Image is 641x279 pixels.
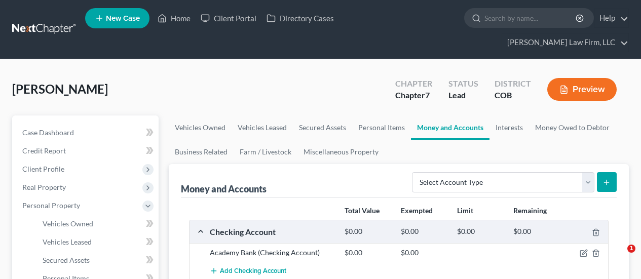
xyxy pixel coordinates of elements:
[297,140,385,164] a: Miscellaneous Property
[352,115,411,140] a: Personal Items
[22,146,66,155] span: Credit Report
[34,251,159,269] a: Secured Assets
[484,9,577,27] input: Search by name...
[34,215,159,233] a: Vehicles Owned
[205,226,340,237] div: Checking Account
[22,128,74,137] span: Case Dashboard
[43,256,90,264] span: Secured Assets
[508,227,564,236] div: $0.00
[181,183,267,195] div: Money and Accounts
[425,90,430,100] span: 7
[232,115,293,140] a: Vehicles Leased
[495,90,531,101] div: COB
[395,90,432,101] div: Chapter
[22,165,64,173] span: Client Profile
[205,248,340,258] div: Academy Bank (Checking Account)
[169,115,232,140] a: Vehicles Owned
[14,124,159,142] a: Case Dashboard
[401,206,433,215] strong: Exempted
[448,78,478,90] div: Status
[513,206,547,215] strong: Remaining
[220,267,286,275] span: Add Checking Account
[340,248,396,258] div: $0.00
[196,9,261,27] a: Client Portal
[607,245,631,269] iframe: Intercom live chat
[396,227,452,236] div: $0.00
[529,115,616,140] a: Money Owed to Debtor
[261,9,339,27] a: Directory Cases
[448,90,478,101] div: Lead
[345,206,380,215] strong: Total Value
[22,183,66,191] span: Real Property
[457,206,473,215] strong: Limit
[106,15,140,22] span: New Case
[411,115,489,140] a: Money and Accounts
[293,115,352,140] a: Secured Assets
[12,82,108,96] span: [PERSON_NAME]
[234,140,297,164] a: Farm / Livestock
[22,201,80,210] span: Personal Property
[43,219,93,228] span: Vehicles Owned
[43,237,92,246] span: Vehicles Leased
[627,245,635,253] span: 1
[340,227,396,236] div: $0.00
[396,248,452,258] div: $0.00
[452,227,508,236] div: $0.00
[594,9,628,27] a: Help
[502,33,628,52] a: [PERSON_NAME] Law Firm, LLC
[153,9,196,27] a: Home
[495,78,531,90] div: District
[395,78,432,90] div: Chapter
[34,233,159,251] a: Vehicles Leased
[489,115,529,140] a: Interests
[169,140,234,164] a: Business Related
[14,142,159,160] a: Credit Report
[547,78,617,101] button: Preview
